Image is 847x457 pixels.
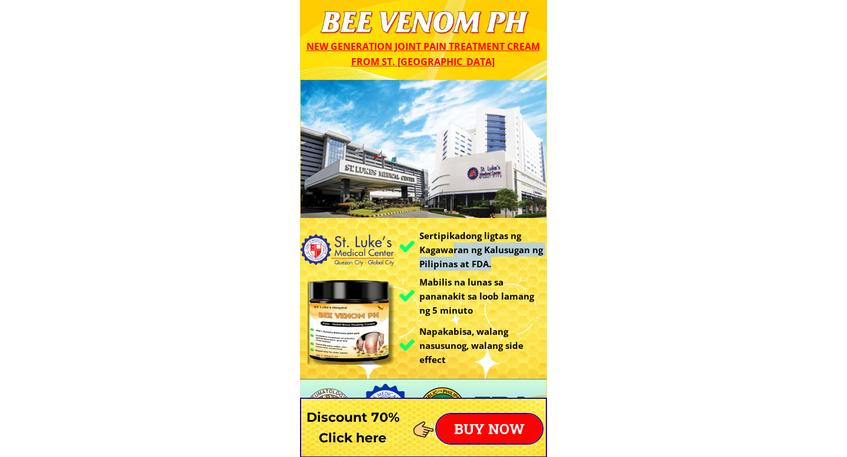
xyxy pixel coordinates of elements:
h3: Discount 70% Click here [300,407,405,448]
h3: Napakabisa, walang nasusunog, walang side effect [419,324,547,367]
h3: Sertipikadong ligtas ng Kagawaran ng Kalusugan ng Pilipinas at FDA. [419,228,550,271]
span: New generation joint pain treatment cream from St. [GEOGRAPHIC_DATA] [306,40,540,68]
p: BUY NOW [436,414,542,443]
h3: Mabilis na lunas sa pananakit sa loob lamang ng 5 minuto [419,275,544,317]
